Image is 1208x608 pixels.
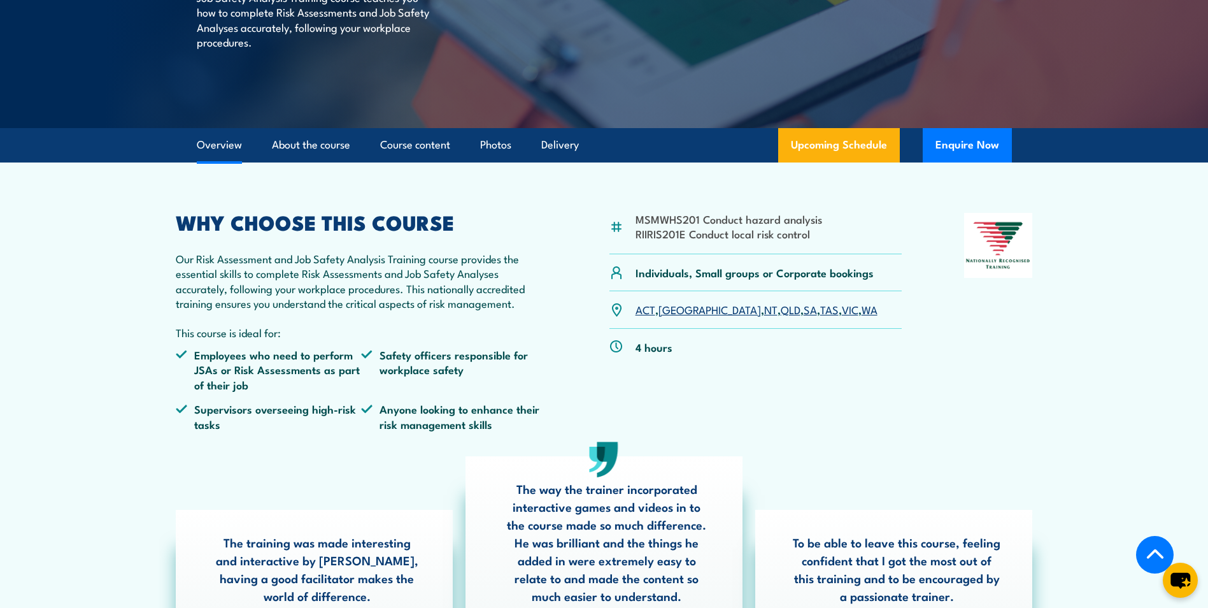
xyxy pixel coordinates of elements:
li: Safety officers responsible for workplace safety [361,347,547,392]
button: chat-button [1163,563,1198,598]
p: Individuals, Small groups or Corporate bookings [636,265,874,280]
a: Upcoming Schedule [778,128,900,163]
li: Supervisors overseeing high-risk tasks [176,402,362,431]
a: VIC [842,301,858,317]
button: Enquire Now [923,128,1012,163]
a: Delivery [541,128,579,162]
a: Course content [380,128,450,162]
p: , , , , , , , [636,302,878,317]
li: MSMWHS201 Conduct hazard analysis [636,212,822,226]
a: NT [764,301,778,317]
p: Our Risk Assessment and Job Safety Analysis Training course provides the essential skills to comp... [176,251,548,311]
a: Overview [197,128,242,162]
p: The training was made interesting and interactive by [PERSON_NAME], having a good facilitator mak... [213,533,421,605]
a: [GEOGRAPHIC_DATA] [658,301,761,317]
a: QLD [781,301,800,317]
p: The way the trainer incorporated interactive games and videos in to the course made so much diffe... [503,480,711,605]
img: Nationally Recognised Training logo. [964,213,1033,278]
a: WA [862,301,878,317]
p: This course is ideal for: [176,325,548,340]
h2: WHY CHOOSE THIS COURSE [176,213,548,231]
li: Anyone looking to enhance their risk management skills [361,402,547,431]
a: ACT [636,301,655,317]
li: Employees who need to perform JSAs or Risk Assessments as part of their job [176,347,362,392]
a: About the course [272,128,350,162]
p: To be able to leave this course, feeling confident that I got the most out of this training and t... [793,533,1000,605]
a: SA [804,301,817,317]
li: RIIRIS201E Conduct local risk control [636,226,822,241]
a: TAS [820,301,839,317]
a: Photos [480,128,511,162]
p: 4 hours [636,340,672,354]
